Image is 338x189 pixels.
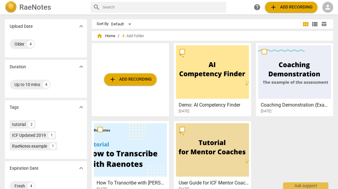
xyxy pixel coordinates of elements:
button: Show more [77,164,86,173]
p: Tags [10,104,19,111]
button: Show more [77,103,86,112]
div: 1 [49,143,56,149]
div: Up to 10 mins [14,82,40,88]
button: Upload [265,2,317,13]
div: RaeNotes example [12,143,47,149]
h3: User Guide for ICF Mentor Coaches [179,179,250,187]
button: Table view [319,20,328,29]
span: expand_more [78,63,85,70]
h3: Coaching Demonstration (Example) [261,101,332,109]
h3: Demo: AI Competency Finder [179,101,250,109]
input: Search [103,2,224,12]
span: table_chart [321,21,327,27]
h2: RaeNotes [19,3,51,11]
div: Ask support [283,182,328,189]
span: expand_more [78,165,85,172]
span: view_list [311,21,318,28]
h3: How To Transcribe with RaeNotes [97,179,167,187]
span: [DATE] [179,109,189,114]
span: Home [97,33,115,39]
div: 1 [48,132,55,139]
span: add [270,4,277,11]
span: person [324,4,331,11]
span: add [109,76,116,83]
span: add [120,33,126,39]
button: List view [310,20,319,29]
span: search [93,4,100,11]
span: Add recording [109,76,152,83]
a: Help [252,2,263,13]
button: Show more [77,22,86,31]
div: 4 [27,40,34,48]
p: Duration [10,64,26,70]
button: Tile view [301,20,310,29]
div: Default [111,19,133,29]
p: Expiration Date [10,165,38,171]
div: Older [14,41,24,47]
span: Add recording [270,4,313,11]
span: / [118,34,119,38]
div: tutorial [12,121,26,127]
span: help [253,4,261,11]
img: Logo [5,1,17,13]
span: expand_more [78,23,85,30]
span: Add folder [126,34,144,38]
p: Upload Date [10,23,33,30]
button: Show more [77,62,86,71]
a: Demo: AI Competency Finder[DATE] [176,45,249,114]
div: 2 [28,121,35,128]
a: Coaching Demonstration (Example)[DATE] [258,45,331,114]
span: home [97,33,103,39]
div: Fresh [14,183,25,189]
div: Sort By [97,22,109,26]
div: ICF Updated 2019 [12,132,46,138]
span: view_module [302,21,309,28]
button: Upload [104,73,157,85]
span: [DATE] [261,109,271,114]
span: expand_more [78,104,85,111]
div: 4 [43,81,50,88]
a: LogoRaeNotes [5,1,86,13]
